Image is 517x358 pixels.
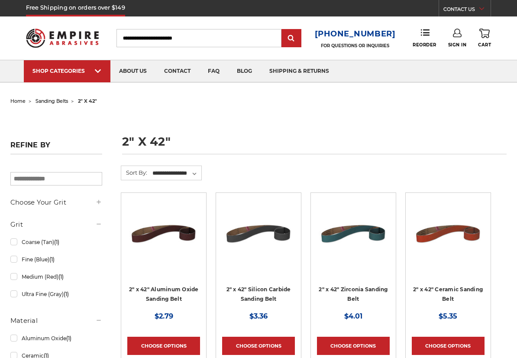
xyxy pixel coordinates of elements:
span: (1) [64,291,69,297]
span: (1) [49,256,55,263]
a: 2" x 42" Sanding Belt - Zirconia [317,199,390,272]
a: CONTACT US [443,4,491,16]
span: Cart [478,42,491,48]
img: 2" x 42" Sanding Belt - Zirconia [319,199,388,268]
p: FOR QUESTIONS OR INQUIRIES [315,43,396,49]
a: Aluminum Oxide [10,331,102,346]
a: contact [155,60,199,82]
span: $4.01 [344,312,362,320]
h1: 2" x 42" [122,136,507,154]
a: 2" x 42" Ceramic Sanding Belt [413,286,483,303]
h5: Grit [10,219,102,230]
img: 2" x 42" Sanding Belt - Aluminum Oxide [129,199,198,268]
a: 2" x 42" Sanding Belt - Ceramic [412,199,485,272]
a: Choose Options [127,337,200,355]
a: Coarse (Tan) [10,234,102,250]
span: $5.35 [439,312,457,320]
span: Reorder [413,42,436,48]
a: blog [228,60,261,82]
a: 2" x 42" Silicon Carbide Sanding Belt [226,286,291,303]
a: Fine (Blue) [10,252,102,267]
div: SHOP CATEGORIES [32,68,102,74]
img: 2" x 42" Sanding Belt - Ceramic [414,199,483,268]
a: Cart [478,29,491,48]
h5: Choose Your Grit [10,197,102,208]
select: Sort By: [151,167,201,180]
span: $2.79 [155,312,173,320]
span: (1) [58,273,64,280]
img: 2" x 42" Silicon Carbide File Belt [224,199,293,268]
a: 2" x 42" Silicon Carbide File Belt [222,199,295,272]
a: 2" x 42" Sanding Belt - Aluminum Oxide [127,199,200,272]
span: (1) [66,335,71,342]
h5: Refine by [10,141,102,154]
span: (1) [54,239,59,245]
span: 2" x 42" [78,98,97,104]
a: Ultra Fine (Gray) [10,286,102,302]
a: shipping & returns [261,60,338,82]
a: Choose Options [317,337,390,355]
span: $3.36 [249,312,268,320]
a: [PHONE_NUMBER] [315,28,396,40]
a: 2" x 42" Aluminum Oxide Sanding Belt [129,286,199,303]
a: Medium (Red) [10,269,102,284]
h5: Material [10,316,102,326]
span: Sign In [448,42,467,48]
label: Sort By: [121,166,147,179]
a: home [10,98,26,104]
a: Choose Options [222,337,295,355]
input: Submit [283,30,300,47]
a: 2" x 42" Zirconia Sanding Belt [319,286,388,303]
a: faq [199,60,228,82]
a: Reorder [413,29,436,47]
a: about us [110,60,155,82]
a: sanding belts [36,98,68,104]
img: Empire Abrasives [26,24,99,52]
a: Choose Options [412,337,485,355]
